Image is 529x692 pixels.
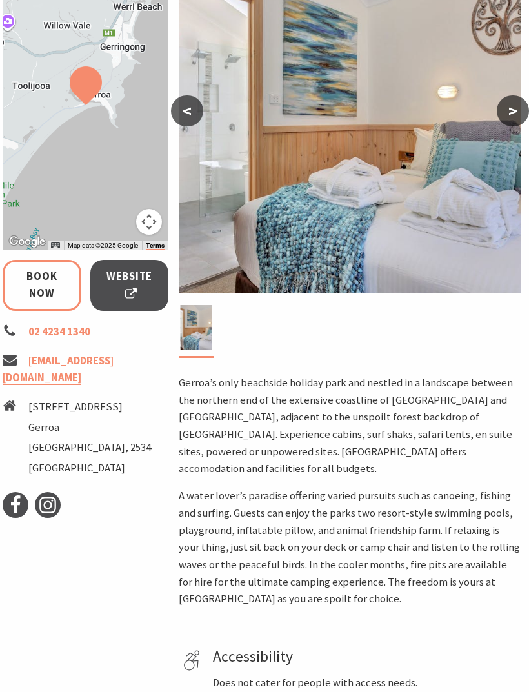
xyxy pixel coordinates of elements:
span: Map data ©2025 Google [68,242,138,250]
a: Terms (opens in new tab) [146,242,165,250]
a: 02 4234 1340 [28,326,90,340]
button: Keyboard shortcuts [51,242,60,251]
img: Google [6,234,48,251]
h4: Accessibility [213,648,517,667]
span: Website [106,269,153,303]
p: Gerroa’s only beachside holiday park and nestled in a landscape between the northern end of the e... [179,375,521,479]
a: Click to see this area on Google Maps [6,234,48,251]
a: Book Now [3,261,81,311]
button: < [171,96,203,127]
p: A water lover’s paradise offering varied pursuits such as canoeing, fishing and surfing. Guests c... [179,488,521,609]
li: Gerroa [28,420,151,437]
img: cabin bedroom [181,306,212,351]
button: Map camera controls [136,210,162,235]
a: Website [90,261,169,311]
a: [EMAIL_ADDRESS][DOMAIN_NAME] [3,355,114,386]
li: [STREET_ADDRESS] [28,399,151,417]
li: [GEOGRAPHIC_DATA] [28,460,151,478]
button: > [497,96,529,127]
li: [GEOGRAPHIC_DATA], 2534 [28,440,151,457]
